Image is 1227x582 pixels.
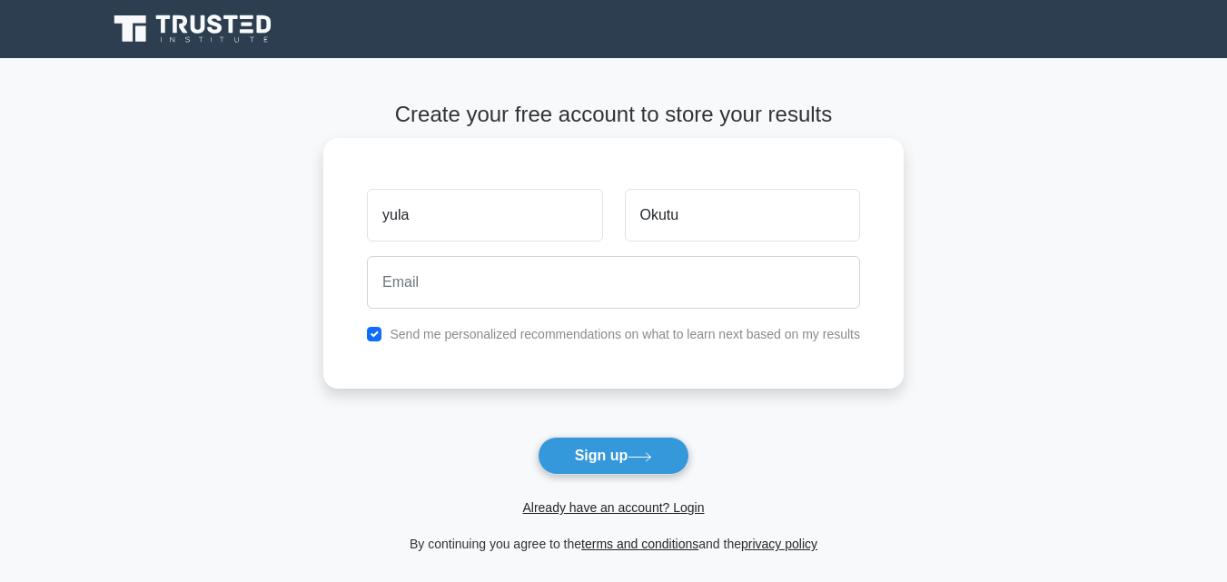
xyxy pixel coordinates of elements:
input: Last name [625,189,860,242]
input: First name [367,189,602,242]
h4: Create your free account to store your results [323,102,904,128]
a: Already have an account? Login [522,500,704,515]
label: Send me personalized recommendations on what to learn next based on my results [390,327,860,341]
button: Sign up [538,437,690,475]
a: terms and conditions [581,537,698,551]
div: By continuing you agree to the and the [312,533,915,555]
a: privacy policy [741,537,817,551]
input: Email [367,256,860,309]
